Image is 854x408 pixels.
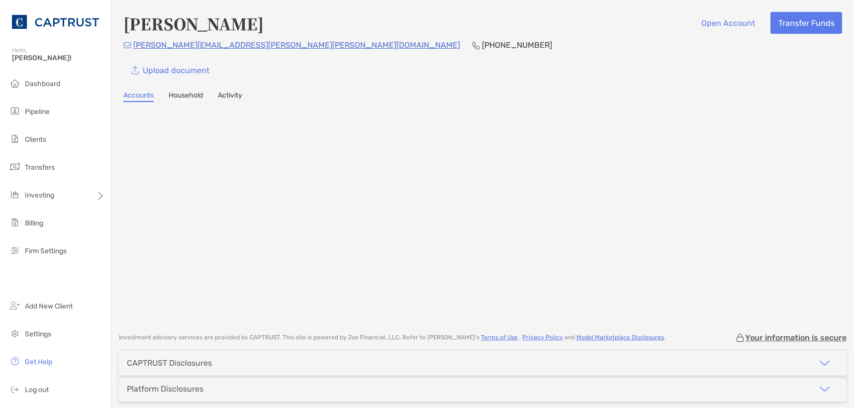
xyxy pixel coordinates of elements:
img: get-help icon [9,355,21,367]
span: Dashboard [25,80,60,88]
img: investing icon [9,189,21,201]
span: Get Help [25,358,52,366]
a: Model Marketplace Disclosures [576,334,664,341]
a: Accounts [123,91,154,102]
img: Phone Icon [472,41,480,49]
img: icon arrow [819,357,831,369]
a: Privacy Policy [522,334,563,341]
span: Log out [25,386,49,394]
span: Billing [25,219,43,227]
img: settings icon [9,327,21,339]
img: button icon [131,66,139,75]
img: transfers icon [9,161,21,173]
span: Firm Settings [25,247,67,255]
img: icon arrow [819,383,831,395]
a: Household [169,91,203,102]
button: Open Account [693,12,762,34]
span: Settings [25,330,51,338]
img: logout icon [9,383,21,395]
div: CAPTRUST Disclosures [127,358,212,368]
img: clients icon [9,133,21,145]
span: Add New Client [25,302,73,310]
p: Investment advisory services are provided by CAPTRUST . This site is powered by Zoe Financial, LL... [119,334,665,341]
span: Investing [25,191,54,200]
img: billing icon [9,216,21,228]
h4: [PERSON_NAME] [123,12,264,35]
p: Your information is secure [745,333,847,342]
a: Upload document [123,59,217,81]
img: firm-settings icon [9,244,21,256]
img: pipeline icon [9,105,21,117]
span: Pipeline [25,107,50,116]
img: dashboard icon [9,77,21,89]
img: Email Icon [123,42,131,48]
span: Clients [25,135,46,144]
div: Platform Disclosures [127,384,203,394]
img: add_new_client icon [9,300,21,311]
p: [PHONE_NUMBER] [482,39,552,51]
a: Activity [218,91,242,102]
span: Transfers [25,163,55,172]
span: [PERSON_NAME]! [12,54,105,62]
p: [PERSON_NAME][EMAIL_ADDRESS][PERSON_NAME][PERSON_NAME][DOMAIN_NAME] [133,39,460,51]
button: Transfer Funds [770,12,842,34]
img: CAPTRUST Logo [12,4,99,40]
a: Terms of Use [481,334,518,341]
